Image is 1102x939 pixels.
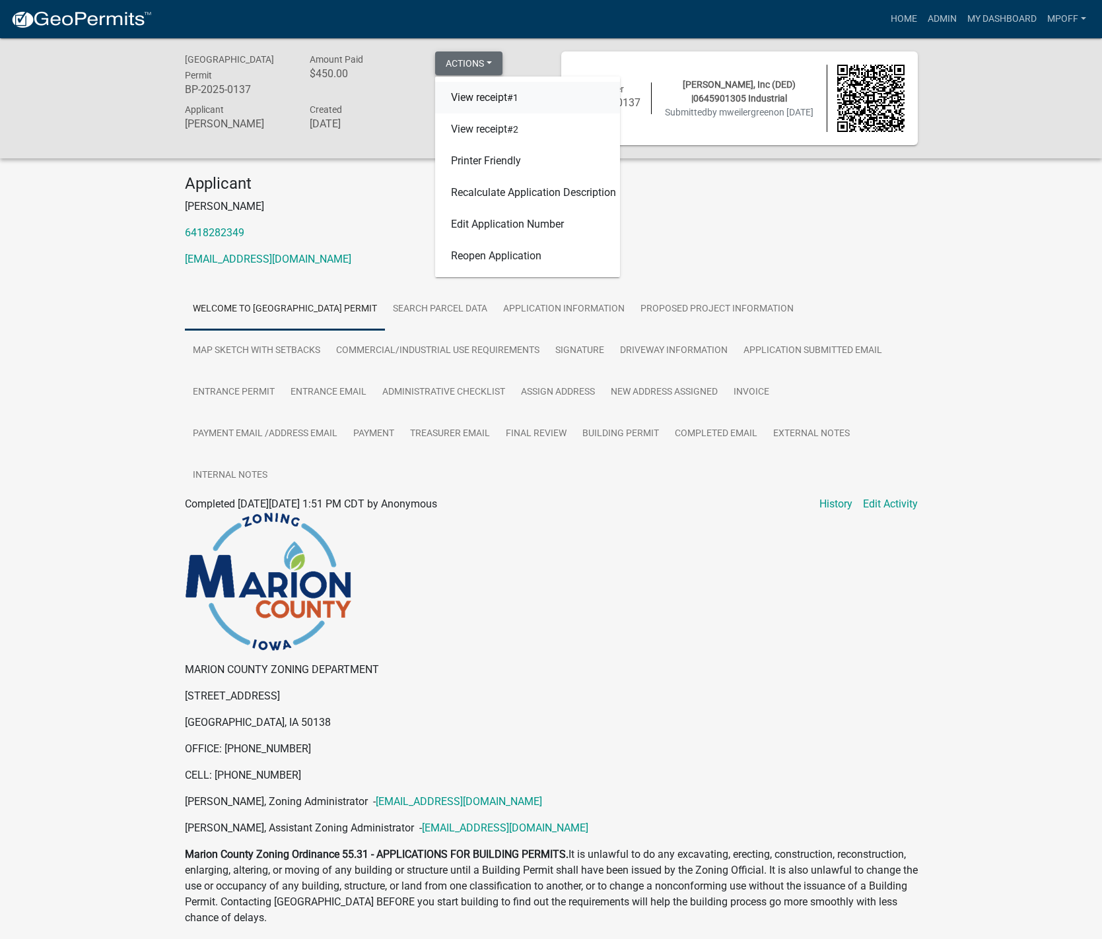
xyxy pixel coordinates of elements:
a: Edit Application Number [435,209,620,240]
a: Recalculate Application Description [435,177,620,209]
a: mpoff [1042,7,1091,32]
p: OFFICE: [PHONE_NUMBER] [185,741,918,757]
a: Search Parcel Data [385,288,495,331]
span: by mweilergreen [707,107,774,117]
a: Signature [547,330,612,372]
a: Welcome to [GEOGRAPHIC_DATA] Permit [185,288,385,331]
a: Payment [345,413,402,455]
a: History [819,496,852,512]
button: Actions [435,51,502,75]
h6: BP-2025-0137 [185,83,291,96]
a: Application Submitted Email [736,330,890,372]
a: Payment Email /Address Email [185,413,345,455]
p: It is unlawful to do any excavating, erecting, construction, reconstruction, enlarging, altering,... [185,847,918,926]
strong: Marion County Zoning Ordinance 55.31 - APPLICATIONS FOR BUILDING PERMITS. [185,848,568,860]
a: My Dashboard [962,7,1042,32]
a: Assign Address [513,372,603,414]
a: External Notes [765,413,858,455]
a: New Address Assigned [603,372,726,414]
a: Final Review [498,413,574,455]
h6: [PERSON_NAME] [185,117,291,130]
span: #2 [507,125,518,134]
p: [PERSON_NAME], Zoning Administrator - [185,794,918,810]
a: Application Information [495,288,633,331]
a: Reopen Application [435,240,620,272]
p: [STREET_ADDRESS] [185,688,918,704]
span: #1 [507,93,518,102]
a: [EMAIL_ADDRESS][DOMAIN_NAME] [376,795,542,808]
span: Created [310,104,342,115]
img: image_be028ab4-a45e-4790-9d45-118dc00cb89f.png [185,512,352,651]
span: Completed [DATE][DATE] 1:51 PM CDT by Anonymous [185,498,437,510]
a: View receipt#2 [435,113,620,145]
a: [EMAIL_ADDRESS][DOMAIN_NAME] [422,822,588,834]
span: Amount Paid [310,54,363,65]
a: Driveway Information [612,330,736,372]
a: Completed Email [667,413,765,455]
a: Invoice [726,372,777,414]
a: Printer Friendly [435,145,620,177]
a: View receipt#1 [435,82,620,113]
div: Actions [435,77,620,277]
a: Home [885,7,922,32]
p: [GEOGRAPHIC_DATA], IA 50138 [185,715,918,730]
h4: Applicant [185,174,918,193]
a: Entrance Permit [185,372,283,414]
span: Submitted on [DATE] [665,107,813,117]
a: Edit Activity [863,496,918,512]
a: 6418282349 [185,226,244,239]
p: CELL: [PHONE_NUMBER] [185,767,918,783]
span: [GEOGRAPHIC_DATA] Permit [185,54,274,81]
a: [EMAIL_ADDRESS][DOMAIN_NAME] [185,253,351,265]
a: Proposed Project Information [633,288,802,331]
a: Commercial/Industrial Use Requirements [328,330,547,372]
h6: [DATE] [310,117,415,130]
p: [PERSON_NAME], Assistant Zoning Administrator - [185,820,918,836]
a: Admin [922,7,962,32]
a: Treasurer Email [402,413,498,455]
h6: $450.00 [310,67,415,80]
img: QR code [837,65,905,132]
span: Applicant [185,104,224,115]
span: [PERSON_NAME], Inc (DED) |0645901305 Industrial [683,79,796,104]
a: Building Permit [574,413,667,455]
p: [PERSON_NAME] [185,199,918,214]
a: Entrance Email [283,372,374,414]
a: Internal Notes [185,455,275,497]
a: Map Sketch with Setbacks [185,330,328,372]
p: MARION COUNTY ZONING DEPARTMENT [185,662,918,678]
a: Administrative Checklist [374,372,513,414]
